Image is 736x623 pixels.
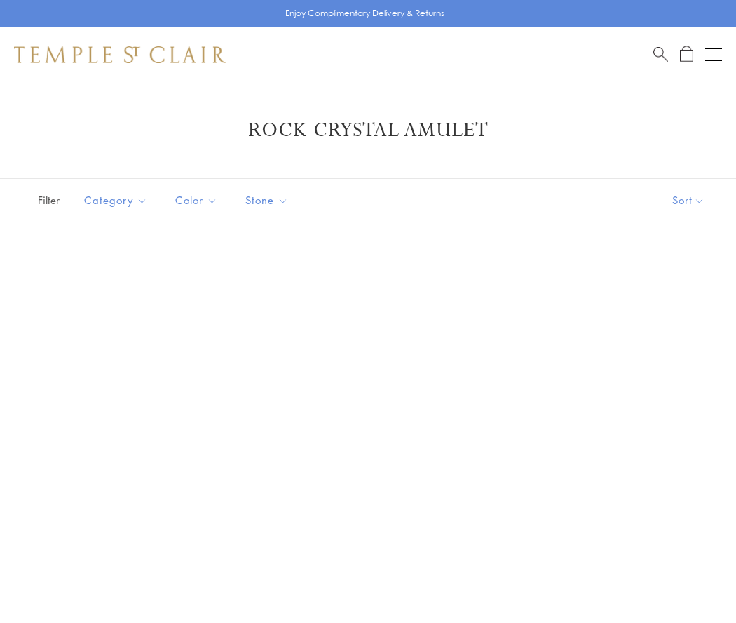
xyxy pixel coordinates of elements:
[77,192,158,209] span: Category
[168,192,228,209] span: Color
[74,185,158,216] button: Category
[680,46,693,63] a: Open Shopping Bag
[653,46,668,63] a: Search
[14,46,226,63] img: Temple St. Clair
[35,118,701,143] h1: Rock Crystal Amulet
[705,46,722,63] button: Open navigation
[641,179,736,222] button: Show sort by
[235,185,299,216] button: Stone
[165,185,228,216] button: Color
[285,6,444,20] p: Enjoy Complimentary Delivery & Returns
[238,192,299,209] span: Stone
